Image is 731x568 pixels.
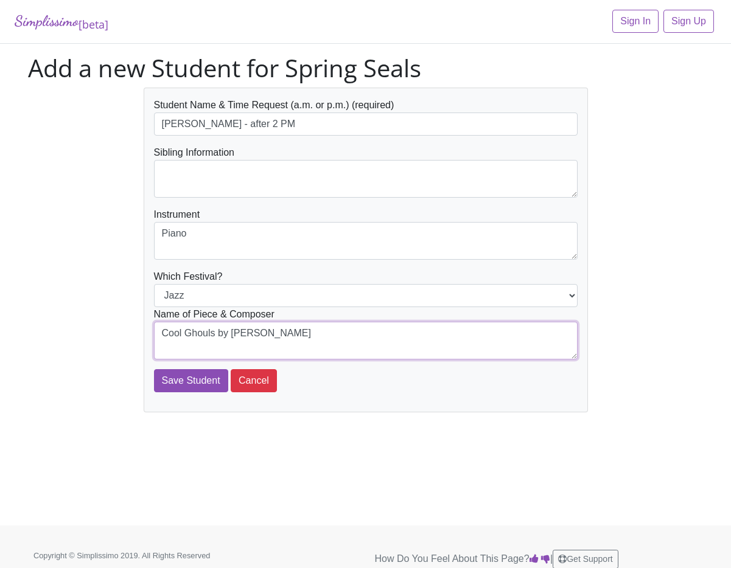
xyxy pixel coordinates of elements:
div: Sibling Information [154,145,578,198]
a: Simplissimo[beta] [15,10,108,33]
div: Name of Piece & Composer [154,307,578,359]
p: Copyright © Simplissimo 2019. All Rights Reserved [33,550,243,561]
div: Student Name & Time Request (a.m. or p.m.) (required) [154,98,578,136]
form: Which Festival? [154,98,578,392]
input: Save Student [154,369,228,392]
a: Sign In [612,10,659,33]
button: Cancel [231,369,277,392]
h1: Add a new Student for Spring Seals [28,54,704,83]
sub: [beta] [79,17,108,32]
div: Instrument [154,207,578,260]
a: Sign Up [663,10,714,33]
